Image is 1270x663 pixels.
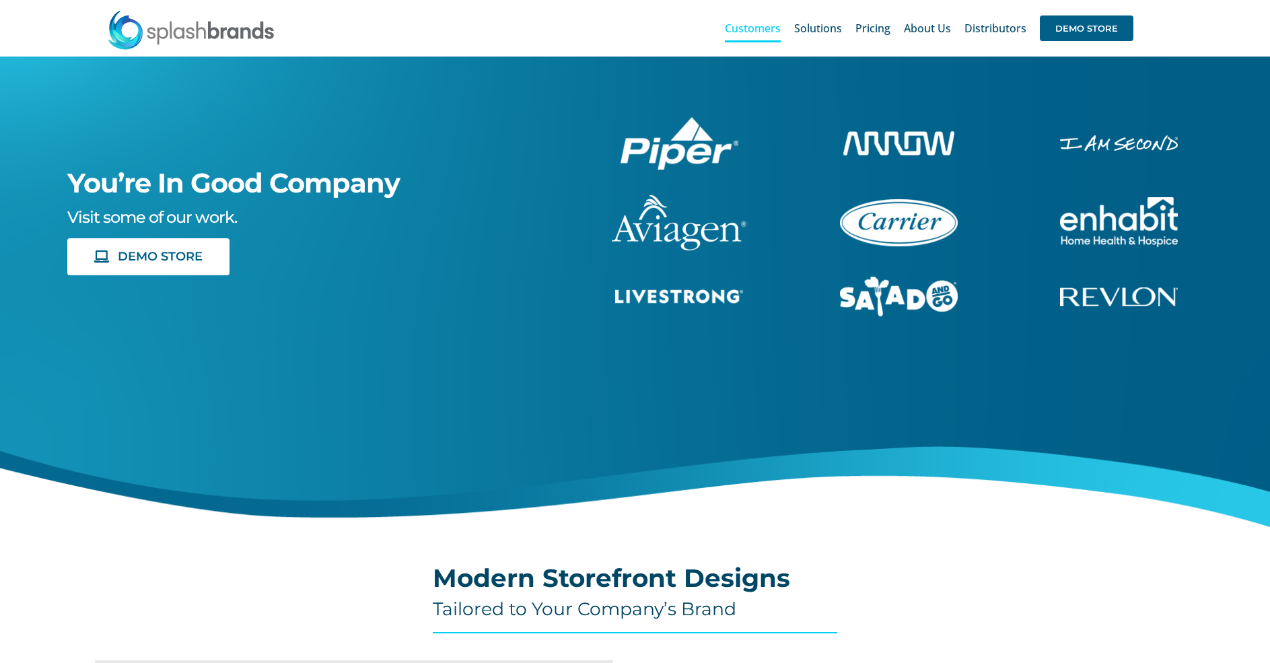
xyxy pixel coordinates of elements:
a: enhabit-stacked-white [1060,195,1178,210]
a: sng-1C [840,275,958,289]
span: Customers [725,23,781,34]
a: Pricing [855,7,890,50]
a: Customers [725,7,781,50]
a: livestrong-5E-website [615,287,743,302]
img: Salad And Go Store [840,277,958,317]
a: carrier-1B [840,197,958,212]
img: Livestrong Store [615,289,743,304]
img: Enhabit Gear Store [1060,197,1178,247]
img: aviagen-1C [612,195,746,250]
span: Distributors [964,23,1026,34]
span: DEMO STORE [118,250,203,264]
span: DEMO STORE [1040,15,1133,41]
h4: Tailored to Your Company’s Brand [433,598,837,620]
a: revlon-flat-white [1060,285,1178,300]
span: About Us [904,23,951,34]
a: arrow-white [843,129,954,144]
span: You’re In Good Company [67,166,400,199]
span: Solutions [794,23,842,34]
a: enhabit-stacked-white [1060,133,1178,148]
span: Pricing [855,23,890,34]
a: DEMO STORE [1040,7,1133,50]
nav: Main Menu [725,7,1133,50]
a: piper-White [621,115,738,130]
a: DEMO STORE [67,238,230,275]
span: Visit some of our work. [67,207,237,227]
img: Piper Pilot Ship [621,117,738,170]
img: Revlon [1060,287,1178,306]
a: Distributors [964,7,1026,50]
h2: Modern Storefront Designs [433,565,837,592]
img: Carrier Brand Store [840,199,958,246]
img: Arrow Store [843,131,954,155]
img: I Am Second Store [1060,135,1178,151]
img: SplashBrands.com Logo [107,9,275,50]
